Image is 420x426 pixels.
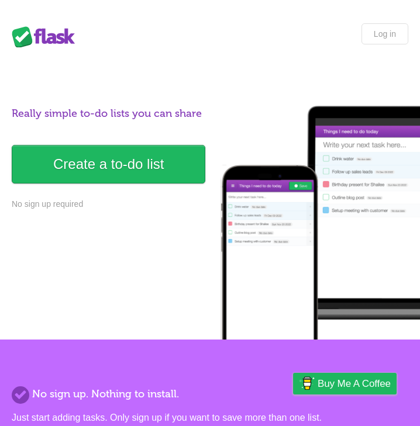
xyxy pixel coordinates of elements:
[12,386,408,402] h2: No sign up. Nothing to install.
[318,373,391,394] span: Buy me a coffee
[12,198,408,210] p: No sign up required
[12,26,82,47] div: Flask Lists
[299,373,315,393] img: Buy me a coffee
[12,106,408,122] h1: Really simple to-do lists you can share
[293,373,397,394] a: Buy me a coffee
[12,411,408,425] p: Just start adding tasks. Only sign up if you want to save more than one list.
[362,23,408,44] a: Log in
[12,145,205,183] a: Create a to-do list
